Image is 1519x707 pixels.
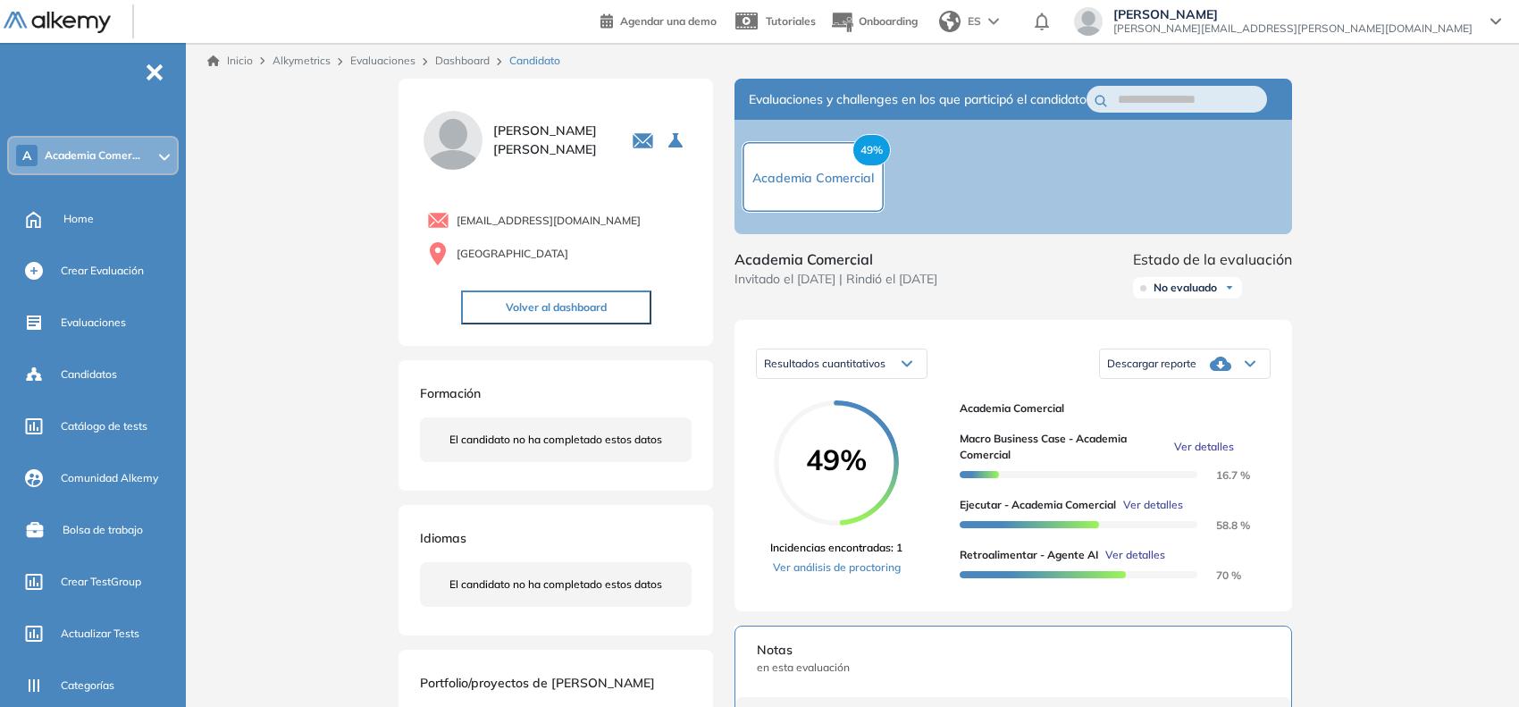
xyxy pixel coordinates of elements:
[1195,468,1250,482] span: 16.7 %
[960,547,1098,563] span: Retroalimentar - Agente AI
[1113,7,1473,21] span: [PERSON_NAME]
[435,54,490,67] a: Dashboard
[61,315,126,331] span: Evaluaciones
[1195,568,1241,582] span: 70 %
[766,14,816,28] span: Tutoriales
[1154,281,1217,295] span: No evaluado
[273,54,331,67] span: Alkymetrics
[63,522,143,538] span: Bolsa de trabajo
[457,246,568,262] span: [GEOGRAPHIC_DATA]
[420,530,466,546] span: Idiomas
[852,134,891,166] span: 49%
[770,560,902,576] a: Ver análisis de proctoring
[1113,21,1473,36] span: [PERSON_NAME][EMAIL_ADDRESS][PERSON_NAME][DOMAIN_NAME]
[774,445,899,474] span: 49%
[749,90,1087,109] span: Evaluaciones y challenges en los que participó el candidato
[457,213,641,229] span: [EMAIL_ADDRESS][DOMAIN_NAME]
[1195,518,1250,532] span: 58.8 %
[620,14,717,28] span: Agendar una demo
[939,11,961,32] img: world
[509,53,560,69] span: Candidato
[61,470,158,486] span: Comunidad Alkemy
[420,385,481,401] span: Formación
[770,540,902,556] span: Incidencias encontradas: 1
[1123,497,1183,513] span: Ver detalles
[449,432,662,448] span: El candidato no ha completado estos datos
[63,211,94,227] span: Home
[1167,439,1234,455] button: Ver detalles
[859,14,918,28] span: Onboarding
[960,400,1256,417] span: Academia Comercial
[600,9,717,30] a: Agendar una demo
[61,263,144,279] span: Crear Evaluación
[1116,497,1183,513] button: Ver detalles
[420,107,486,173] img: PROFILE_MENU_LOGO_USER
[61,626,139,642] span: Actualizar Tests
[61,574,141,590] span: Crear TestGroup
[734,270,937,289] span: Invitado el [DATE] | Rindió el [DATE]
[960,497,1116,513] span: Ejecutar - Academia Comercial
[757,660,1270,676] span: en esta evaluación
[734,248,937,270] span: Academia Comercial
[493,122,610,159] span: [PERSON_NAME] [PERSON_NAME]
[207,53,253,69] a: Inicio
[1098,547,1165,563] button: Ver detalles
[420,675,655,691] span: Portfolio/proyectos de [PERSON_NAME]
[1174,439,1234,455] span: Ver detalles
[1107,357,1196,371] span: Descargar reporte
[61,678,114,694] span: Categorías
[4,12,111,34] img: Logo
[350,54,415,67] a: Evaluaciones
[988,18,999,25] img: arrow
[61,418,147,434] span: Catálogo de tests
[757,641,1270,660] span: Notas
[61,366,117,383] span: Candidatos
[968,13,981,29] span: ES
[1133,248,1292,270] span: Estado de la evaluación
[752,170,874,186] span: Academia Comercial
[22,148,31,163] span: A
[449,577,662,593] span: El candidato no ha completado estos datos
[960,431,1167,463] span: Macro Business Case - Academia Comercial
[1105,547,1165,563] span: Ver detalles
[764,357,885,370] span: Resultados cuantitativos
[1224,282,1235,293] img: Ícono de flecha
[45,148,140,163] span: Academia Comer...
[830,3,918,41] button: Onboarding
[461,290,651,324] button: Volver al dashboard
